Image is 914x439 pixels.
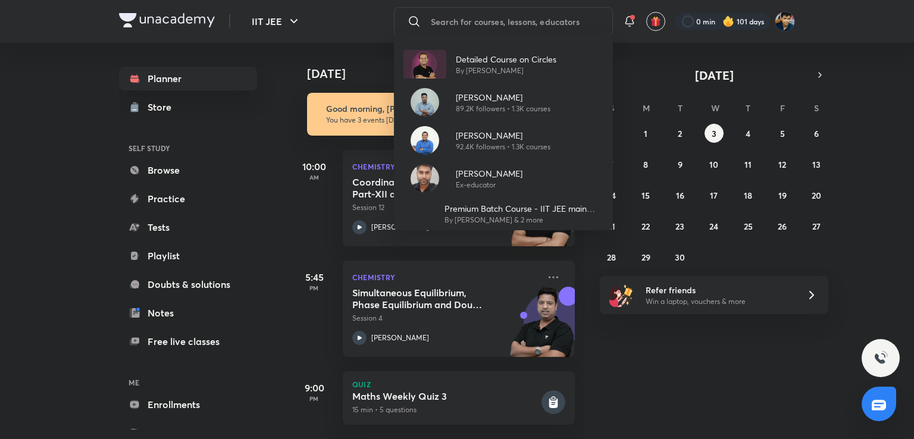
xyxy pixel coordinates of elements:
p: Detailed Course on Circles [456,53,556,65]
p: Premium Batch Course - IIT JEE main and Advance 2023 [445,202,603,215]
img: ttu [874,351,888,365]
p: By [PERSON_NAME] [456,65,556,76]
a: Avatar[PERSON_NAME]Ex-educator [394,159,613,197]
img: Avatar [403,50,446,79]
p: 92.4K followers • 1.3K courses [456,142,550,152]
p: [PERSON_NAME] [456,167,522,180]
a: Premium Batch Course - IIT JEE main and Advance 2023By [PERSON_NAME] & 2 more [394,197,613,230]
img: Avatar [411,164,439,193]
a: Avatar[PERSON_NAME]89.2K followers • 1.3K courses [394,83,613,121]
p: Ex-educator [456,180,522,190]
img: Avatar [411,126,439,155]
img: Avatar [411,88,439,117]
p: By [PERSON_NAME] & 2 more [445,215,603,225]
p: 89.2K followers • 1.3K courses [456,104,550,114]
p: [PERSON_NAME] [456,129,550,142]
a: Avatar[PERSON_NAME]92.4K followers • 1.3K courses [394,121,613,159]
p: [PERSON_NAME] [456,91,550,104]
a: AvatarDetailed Course on CirclesBy [PERSON_NAME] [394,45,613,83]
